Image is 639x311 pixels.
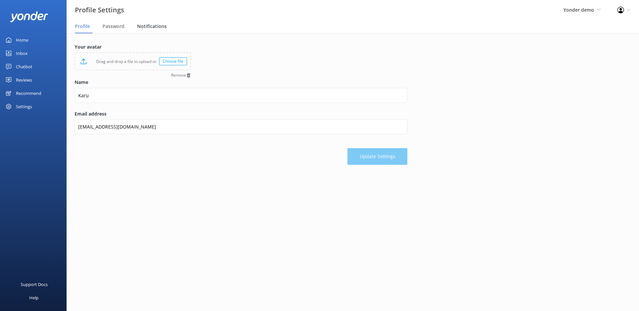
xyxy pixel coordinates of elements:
[159,57,187,65] div: Choose file
[563,7,594,13] span: Yonder demo
[75,5,124,15] h3: Profile Settings
[16,60,32,73] div: Chatbot
[16,100,32,113] div: Settings
[87,58,159,65] p: Drag and drop a file to upload or
[16,73,32,87] div: Reviews
[16,47,28,60] div: Inbox
[171,73,186,77] span: Remove
[16,33,28,47] div: Home
[10,11,48,22] img: yonder-white-logo.png
[29,291,39,304] div: Help
[171,73,191,78] button: Remove
[16,87,41,100] div: Recommend
[137,23,167,30] span: Notifications
[103,23,124,30] span: Password
[75,79,407,86] label: Name
[75,43,191,51] label: Your avatar
[75,23,90,30] span: Profile
[75,110,407,118] label: Email address
[21,278,48,291] div: Support Docs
